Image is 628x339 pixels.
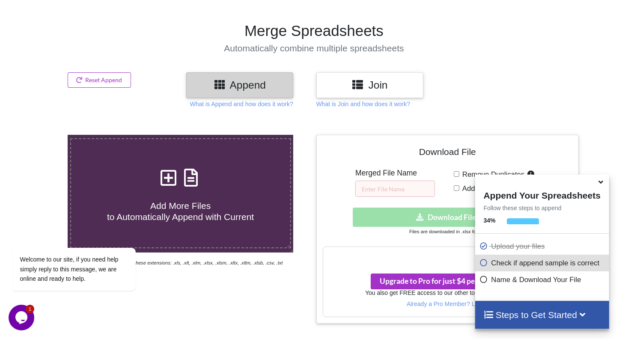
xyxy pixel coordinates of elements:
h4: Steps to Get Started [484,309,601,320]
button: Reset Append [68,72,131,88]
span: Remove Duplicates [459,170,525,178]
input: Enter File Name [355,181,435,197]
p: What is Append and how does it work? [190,100,293,108]
button: Upgrade to Pro for just $4 per monthsmile [371,274,523,289]
span: Add Source File Names [459,184,538,193]
small: Files are downloaded in .xlsx format [409,229,485,234]
h6: You also get FREE access to our other tool [323,289,572,297]
h4: Download File [323,141,573,166]
h5: Merged File Name [355,169,435,178]
p: Upload your files [479,241,607,252]
h3: Append [193,79,287,91]
span: Add More Files to Automatically Append with Current [107,201,254,221]
b: 34 % [484,217,496,224]
p: Name & Download Your File [479,274,607,285]
span: Upgrade to Pro for just $4 per month [380,277,514,285]
iframe: chat widget [9,305,36,330]
h4: Append Your Spreadsheets [475,188,609,201]
p: Follow these steps to append [475,204,609,212]
p: Check if append sample is correct [479,258,607,268]
p: What is Join and how does it work? [316,100,410,108]
p: Already a Pro Member? Log In [323,300,572,308]
i: You can select files with any of these extensions: .xls, .xlt, .xlm, .xlsx, .xlsm, .xltx, .xltm, ... [68,260,283,265]
iframe: chat widget [9,170,163,300]
h3: Your files are more than 1 MB [323,251,572,261]
h3: Join [323,79,417,91]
